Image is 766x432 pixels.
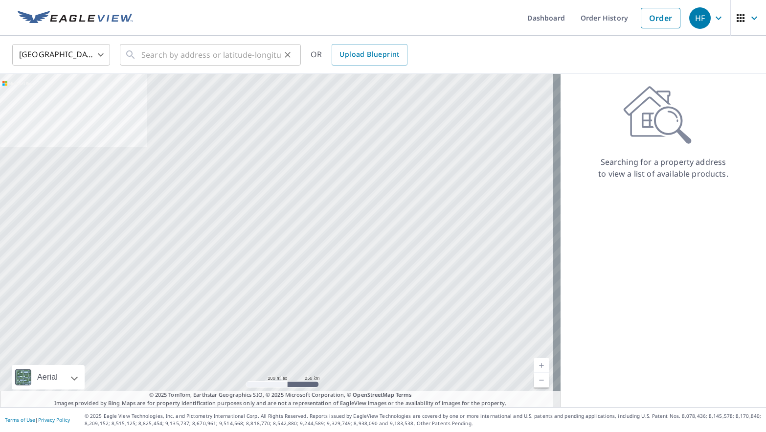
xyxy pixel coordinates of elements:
p: | [5,417,70,423]
a: Upload Blueprint [332,44,407,66]
p: Searching for a property address to view a list of available products. [598,156,729,180]
a: Terms [396,391,412,398]
div: HF [689,7,711,29]
span: © 2025 TomTom, Earthstar Geographics SIO, © 2025 Microsoft Corporation, © [149,391,412,399]
div: Aerial [12,365,85,389]
button: Clear [281,48,294,62]
a: Terms of Use [5,416,35,423]
img: EV Logo [18,11,133,25]
a: Current Level 5, Zoom In [534,358,549,373]
div: OR [311,44,407,66]
a: Order [641,8,680,28]
div: [GEOGRAPHIC_DATA] [12,41,110,68]
a: Privacy Policy [38,416,70,423]
div: Aerial [34,365,61,389]
a: OpenStreetMap [353,391,394,398]
input: Search by address or latitude-longitude [141,41,281,68]
p: © 2025 Eagle View Technologies, Inc. and Pictometry International Corp. All Rights Reserved. Repo... [85,412,761,427]
a: Current Level 5, Zoom Out [534,373,549,387]
span: Upload Blueprint [339,48,399,61]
